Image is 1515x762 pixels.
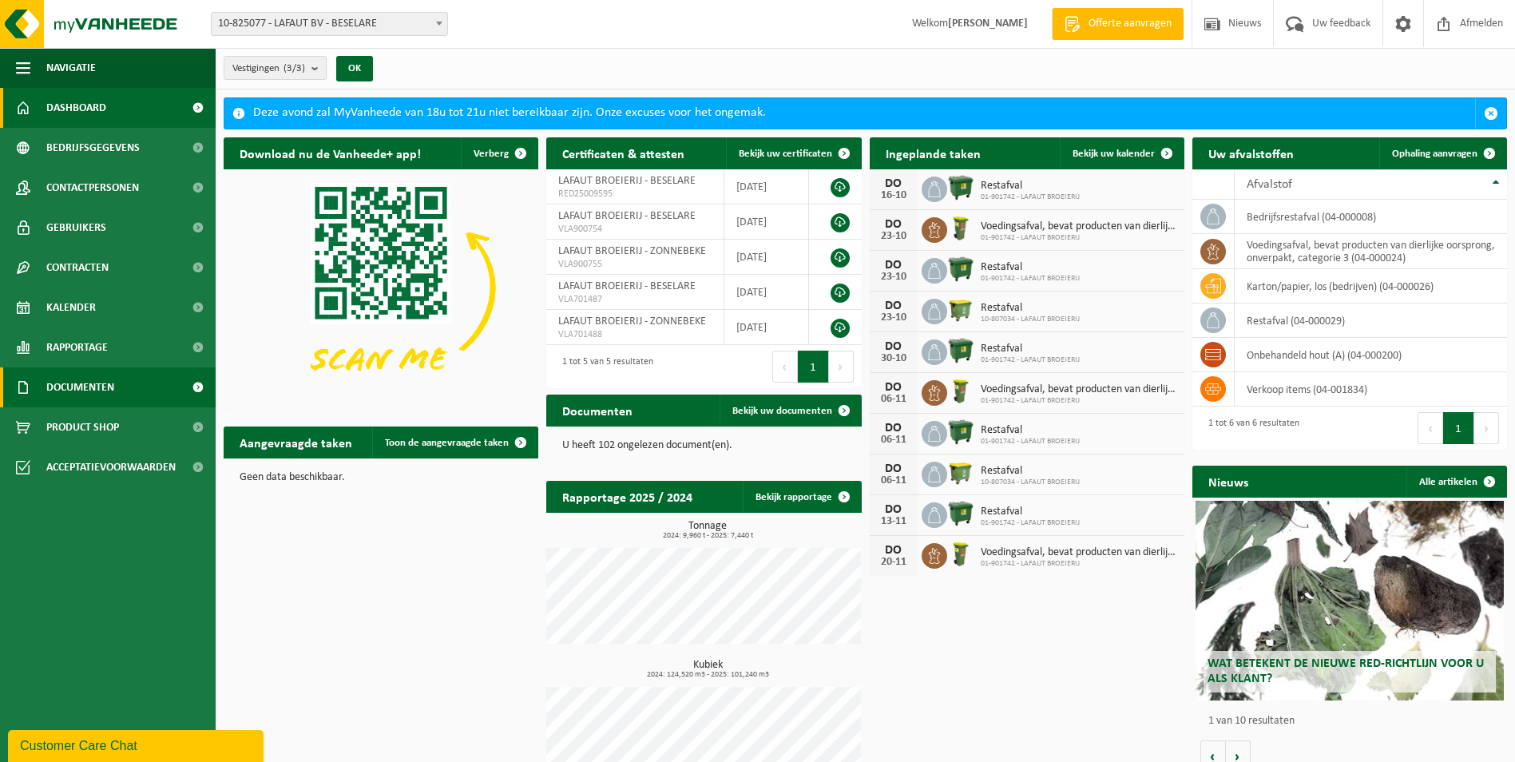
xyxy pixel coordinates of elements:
[981,261,1080,274] span: Restafval
[558,188,712,200] span: RED25009595
[558,328,712,341] span: VLA701488
[878,300,910,312] div: DO
[878,475,910,486] div: 06-11
[240,472,522,483] p: Geen data beschikbaar.
[981,465,1080,478] span: Restafval
[878,381,910,394] div: DO
[878,353,910,364] div: 30-10
[1418,412,1443,444] button: Previous
[46,407,119,447] span: Product Shop
[224,427,368,458] h2: Aangevraagde taken
[1235,200,1507,234] td: bedrijfsrestafval (04-000008)
[558,210,696,222] span: LAFAUT BROEIERIJ - BESELARE
[878,544,910,557] div: DO
[878,503,910,516] div: DO
[1235,372,1507,407] td: verkoop items (04-001834)
[554,532,861,540] span: 2024: 9,960 t - 2025: 7,440 t
[46,367,114,407] span: Documenten
[981,192,1080,202] span: 01-901742 - LAFAUT BROEIERIJ
[558,293,712,306] span: VLA701487
[1200,411,1299,446] div: 1 tot 6 van 6 resultaten
[1235,269,1507,304] td: karton/papier, los (bedrijven) (04-000026)
[878,272,910,283] div: 23-10
[224,137,437,169] h2: Download nu de Vanheede+ app!
[878,177,910,190] div: DO
[1235,304,1507,338] td: restafval (04-000029)
[1060,137,1183,169] a: Bekijk uw kalender
[46,208,106,248] span: Gebruikers
[724,169,810,204] td: [DATE]
[1235,338,1507,372] td: onbehandeld hout (A) (04-000200)
[1406,466,1505,498] a: Alle artikelen
[981,546,1176,559] span: Voedingsafval, bevat producten van dierlijke oorsprong, onverpakt, categorie 3
[947,500,974,527] img: WB-1100-HPE-GN-04
[947,378,974,405] img: WB-0060-HPE-GN-50
[878,394,910,405] div: 06-11
[829,351,854,383] button: Next
[878,190,910,201] div: 16-10
[336,56,373,81] button: OK
[947,337,974,364] img: WB-1100-HPE-GN-04
[878,516,910,527] div: 13-11
[46,288,96,327] span: Kalender
[726,137,860,169] a: Bekijk uw certificaten
[558,223,712,236] span: VLA900754
[724,204,810,240] td: [DATE]
[46,168,139,208] span: Contactpersonen
[724,240,810,275] td: [DATE]
[981,233,1176,243] span: 01-901742 - LAFAUT BROEIERIJ
[798,351,829,383] button: 1
[1235,234,1507,269] td: voedingsafval, bevat producten van dierlijke oorsprong, onverpakt, categorie 3 (04-000024)
[46,248,109,288] span: Contracten
[1052,8,1184,40] a: Offerte aanvragen
[1196,501,1504,700] a: Wat betekent de nieuwe RED-richtlijn voor u als klant?
[947,419,974,446] img: WB-1100-HPE-GN-04
[46,327,108,367] span: Rapportage
[947,296,974,323] img: WB-1100-HPE-GN-50
[284,63,305,73] count: (3/3)
[1192,466,1264,497] h2: Nieuws
[1379,137,1505,169] a: Ophaling aanvragen
[558,245,706,257] span: LAFAUT BROEIERIJ - ZONNEBEKE
[981,396,1176,406] span: 01-901742 - LAFAUT BROEIERIJ
[1474,412,1499,444] button: Next
[1208,716,1499,727] p: 1 van 10 resultaten
[878,312,910,323] div: 23-10
[981,220,1176,233] span: Voedingsafval, bevat producten van dierlijke oorsprong, onverpakt, categorie 3
[878,422,910,435] div: DO
[1208,657,1484,685] span: Wat betekent de nieuwe RED-richtlijn voor u als klant?
[211,12,448,36] span: 10-825077 - LAFAUT BV - BESELARE
[720,395,860,427] a: Bekijk uw documenten
[212,13,447,35] span: 10-825077 - LAFAUT BV - BESELARE
[981,559,1176,569] span: 01-901742 - LAFAUT BROEIERIJ
[724,275,810,310] td: [DATE]
[546,481,708,512] h2: Rapportage 2025 / 2024
[981,315,1080,324] span: 10-807034 - LAFAUT BROEIERIJ
[981,478,1080,487] span: 10-807034 - LAFAUT BROEIERIJ
[474,149,509,159] span: Verberg
[546,395,648,426] h2: Documenten
[947,256,974,283] img: WB-1100-HPE-GN-04
[981,343,1080,355] span: Restafval
[558,280,696,292] span: LAFAUT BROEIERIJ - BESELARE
[878,259,910,272] div: DO
[947,174,974,201] img: WB-1100-HPE-GN-04
[46,88,106,128] span: Dashboard
[372,427,537,458] a: Toon de aangevraagde taken
[878,218,910,231] div: DO
[981,302,1080,315] span: Restafval
[461,137,537,169] button: Verberg
[554,349,653,384] div: 1 tot 5 van 5 resultaten
[554,660,861,679] h3: Kubiek
[981,506,1080,518] span: Restafval
[878,340,910,353] div: DO
[981,355,1080,365] span: 01-901742 - LAFAUT BROEIERIJ
[224,56,327,80] button: Vestigingen(3/3)
[385,438,509,448] span: Toon de aangevraagde taken
[981,424,1080,437] span: Restafval
[947,459,974,486] img: WB-1100-HPE-GN-50
[1247,178,1292,191] span: Afvalstof
[46,48,96,88] span: Navigatie
[739,149,832,159] span: Bekijk uw certificaten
